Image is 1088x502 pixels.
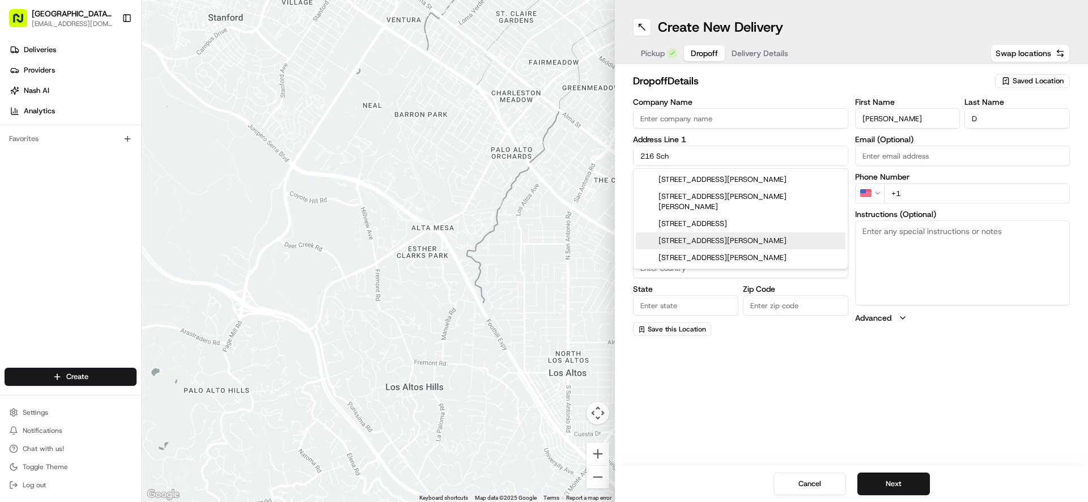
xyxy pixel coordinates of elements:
div: Suggestions [633,168,848,269]
button: Zoom in [586,443,609,465]
span: Nash AI [24,86,49,96]
button: Toggle Theme [5,459,137,475]
span: [DATE] [37,206,61,215]
button: Notifications [5,423,137,439]
div: We're available if you need us! [51,120,156,129]
a: Open this area in Google Maps (opens a new window) [144,487,182,502]
button: Start new chat [193,112,206,125]
button: Keyboard shortcuts [419,494,468,502]
span: Save this Location [648,325,706,334]
div: Favorites [5,130,137,148]
button: Settings [5,405,137,420]
button: Next [857,473,930,495]
input: Clear [29,73,187,85]
a: 💻API Documentation [91,249,186,269]
label: Email (Optional) [855,135,1070,143]
img: 1732323095091-59ea418b-cfe3-43c8-9ae0-d0d06d6fd42c [24,108,44,129]
span: Create [66,372,88,382]
a: Powered byPylon [80,280,137,290]
span: Deliveries [24,45,56,55]
a: Nash AI [5,82,141,100]
h1: Create New Delivery [658,18,783,36]
label: First Name [855,98,960,106]
button: Saved Location [995,73,1070,89]
span: Swap locations [996,48,1051,59]
div: Past conversations [11,147,76,156]
input: Enter company name [633,108,848,129]
span: Delivery Details [732,48,788,59]
div: [STREET_ADDRESS] [636,215,845,232]
img: 1736555255976-a54dd68f-1ca7-489b-9aae-adbdc363a1c4 [11,108,32,129]
input: Enter zip code [743,295,848,316]
button: Advanced [855,312,1070,324]
button: See all [176,145,206,159]
button: Chat with us! [5,441,137,457]
input: Enter address [633,146,848,166]
label: Advanced [855,312,891,324]
label: Company Name [633,98,848,106]
button: Swap locations [991,44,1070,62]
span: Map data ©2025 Google [475,495,537,501]
div: [STREET_ADDRESS][PERSON_NAME] [636,171,845,188]
a: Providers [5,61,141,79]
div: 💻 [96,254,105,263]
span: Log out [23,480,46,490]
label: State [633,285,738,293]
button: Create [5,368,137,386]
button: Save this Location [633,322,711,336]
a: 📗Knowledge Base [7,249,91,269]
img: Nash [11,11,34,34]
span: Knowledge Base [23,253,87,265]
button: [GEOGRAPHIC_DATA] - [GEOGRAPHIC_DATA], [GEOGRAPHIC_DATA] [32,8,113,19]
button: Cancel [773,473,846,495]
input: Enter phone number [884,183,1070,203]
span: Pylon [113,281,137,290]
input: Enter state [633,295,738,316]
div: [STREET_ADDRESS][PERSON_NAME] [636,232,845,249]
span: Chat with us! [23,444,64,453]
span: API Documentation [107,253,182,265]
label: Instructions (Optional) [855,210,1070,218]
span: Notifications [23,426,62,435]
label: Phone Number [855,173,1070,181]
button: Zoom out [586,466,609,488]
a: Terms (opens in new tab) [543,495,559,501]
span: Dropoff [691,48,718,59]
a: Report a map error [566,495,611,501]
span: Settings [23,408,48,417]
span: [DATE] [37,176,61,185]
a: Analytics [5,102,141,120]
img: Google [144,487,182,502]
span: Toggle Theme [23,462,68,471]
span: Saved Location [1013,76,1064,86]
h2: dropoff Details [633,73,988,89]
div: 📗 [11,254,20,263]
label: Zip Code [743,285,848,293]
a: Deliveries [5,41,141,59]
input: Enter last name [964,108,1070,129]
label: Last Name [964,98,1070,106]
span: Pickup [641,48,665,59]
input: Enter first name [855,108,960,129]
span: Analytics [24,106,55,116]
button: [GEOGRAPHIC_DATA] - [GEOGRAPHIC_DATA], [GEOGRAPHIC_DATA][EMAIL_ADDRESS][DOMAIN_NAME] [5,5,117,32]
div: Start new chat [51,108,186,120]
input: Enter email address [855,146,1070,166]
p: Welcome 👋 [11,45,206,63]
div: [STREET_ADDRESS][PERSON_NAME] [636,249,845,266]
button: [EMAIL_ADDRESS][DOMAIN_NAME] [32,19,113,28]
span: Providers [24,65,55,75]
button: Map camera controls [586,402,609,424]
div: [STREET_ADDRESS][PERSON_NAME][PERSON_NAME] [636,188,845,215]
button: Log out [5,477,137,493]
label: Address Line 1 [633,135,848,143]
